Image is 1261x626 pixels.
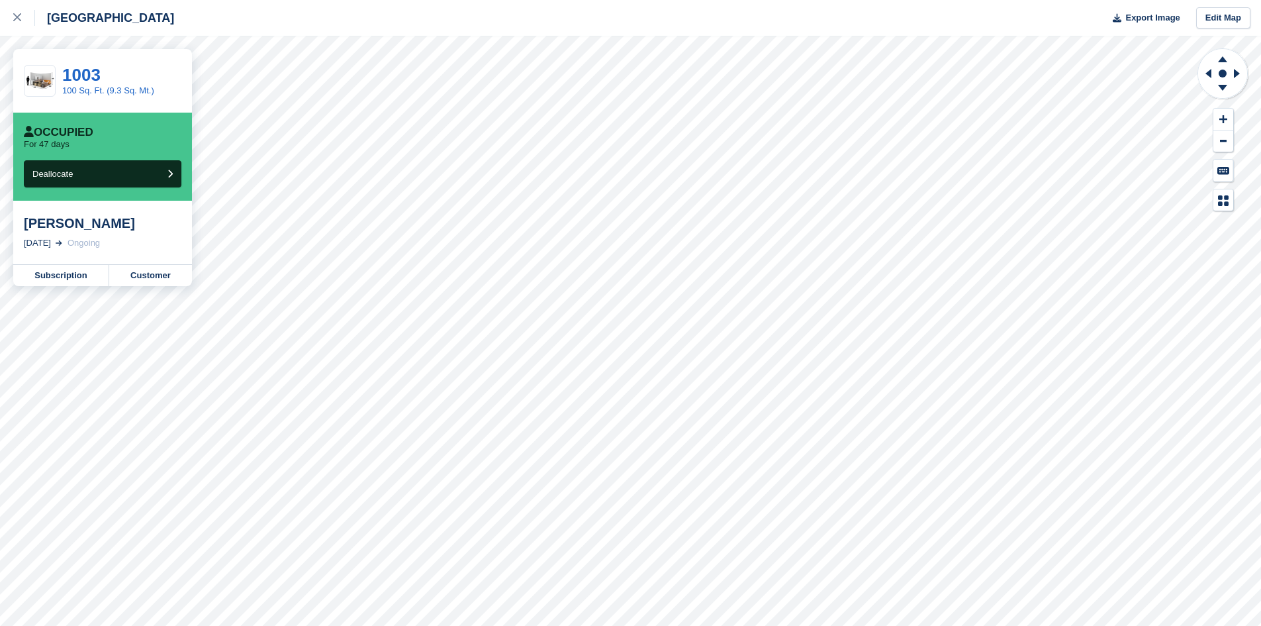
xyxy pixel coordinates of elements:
div: [GEOGRAPHIC_DATA] [35,10,174,26]
button: Export Image [1105,7,1180,29]
span: Deallocate [32,169,73,179]
span: Export Image [1125,11,1180,25]
button: Deallocate [24,160,181,187]
div: Occupied [24,126,93,139]
a: Edit Map [1196,7,1250,29]
img: arrow-right-light-icn-cde0832a797a2874e46488d9cf13f60e5c3a73dbe684e267c42b8395dfbc2abf.svg [56,240,62,246]
a: Subscription [13,265,109,286]
a: Customer [109,265,192,286]
img: 100-sqft-unit%20(9).jpg [24,70,55,93]
div: Ongoing [68,236,100,250]
button: Zoom In [1213,109,1233,130]
p: For 47 days [24,139,70,150]
button: Map Legend [1213,189,1233,211]
a: 1003 [62,65,101,85]
div: [PERSON_NAME] [24,215,181,231]
button: Zoom Out [1213,130,1233,152]
div: [DATE] [24,236,51,250]
button: Keyboard Shortcuts [1213,160,1233,182]
a: 100 Sq. Ft. (9.3 Sq. Mt.) [62,85,154,95]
